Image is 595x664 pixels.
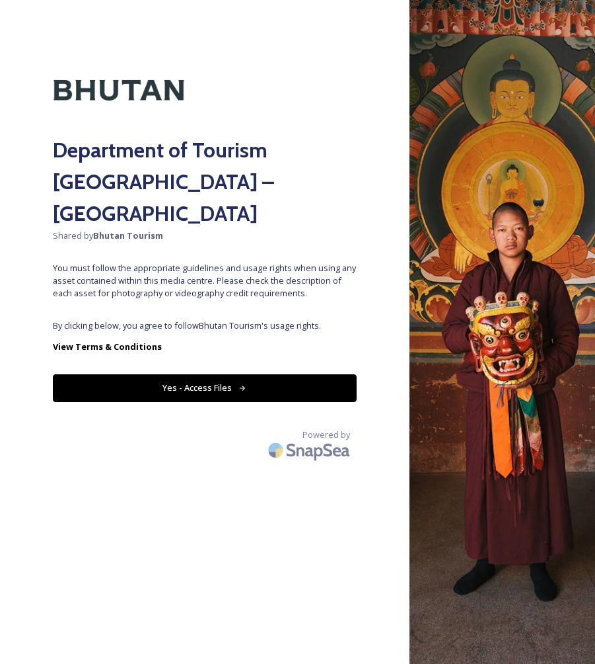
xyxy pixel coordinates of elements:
span: You must follow the appropriate guidelines and usage rights when using any asset contained within... [53,262,357,300]
span: By clicking below, you agree to follow Bhutan Tourism 's usage rights. [53,319,357,332]
strong: Bhutan Tourism [93,229,163,241]
img: Kingdom-of-Bhutan-Logo.png [53,53,185,128]
img: SnapSea Logo [264,435,357,466]
h2: Department of Tourism [GEOGRAPHIC_DATA] – [GEOGRAPHIC_DATA] [53,134,357,229]
strong: View Terms & Conditions [53,341,162,353]
span: Shared by [53,229,357,242]
button: Yes - Access Files [53,374,357,401]
a: View Terms & Conditions [53,339,357,354]
span: Powered by [302,429,350,441]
